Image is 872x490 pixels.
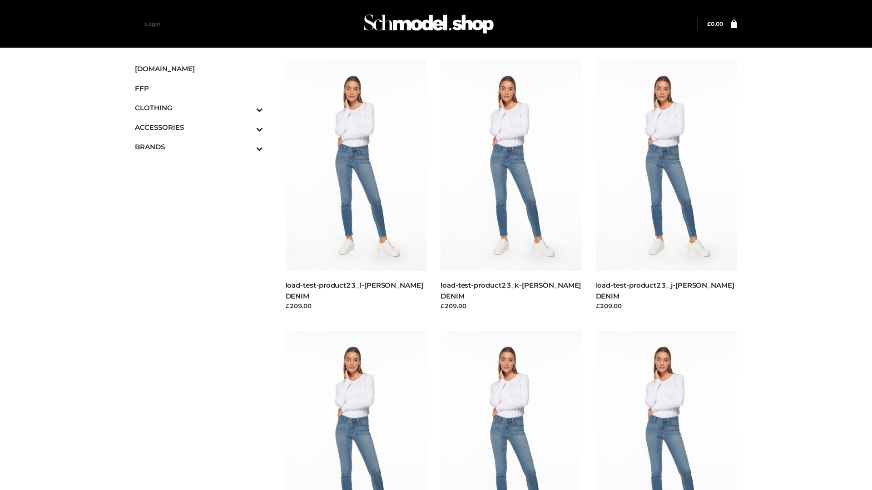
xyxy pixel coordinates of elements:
div: £209.00 [286,301,427,310]
span: CLOTHING [135,103,263,113]
a: BRANDSToggle Submenu [135,137,263,157]
span: ACCESSORIES [135,122,263,132]
img: Schmodel Admin 964 [361,6,497,42]
a: [DOMAIN_NAME] [135,59,263,78]
span: FFP [135,83,263,93]
span: £ [707,20,711,27]
span: [DOMAIN_NAME] [135,64,263,74]
button: Toggle Submenu [231,137,263,157]
a: load-test-product23_k-[PERSON_NAME] DENIM [441,281,581,300]
div: £209.00 [596,301,738,310]
a: Login [144,20,160,27]
a: ACCESSORIESToggle Submenu [135,118,263,137]
bdi: 0.00 [707,20,723,27]
a: load-test-product23_l-[PERSON_NAME] DENIM [286,281,423,300]
a: CLOTHINGToggle Submenu [135,98,263,118]
a: FFP [135,78,263,98]
a: load-test-product23_j-[PERSON_NAME] DENIM [596,281,734,300]
button: Toggle Submenu [231,98,263,118]
span: BRANDS [135,142,263,152]
div: £209.00 [441,301,582,310]
button: Toggle Submenu [231,118,263,137]
a: £0.00 [707,20,723,27]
